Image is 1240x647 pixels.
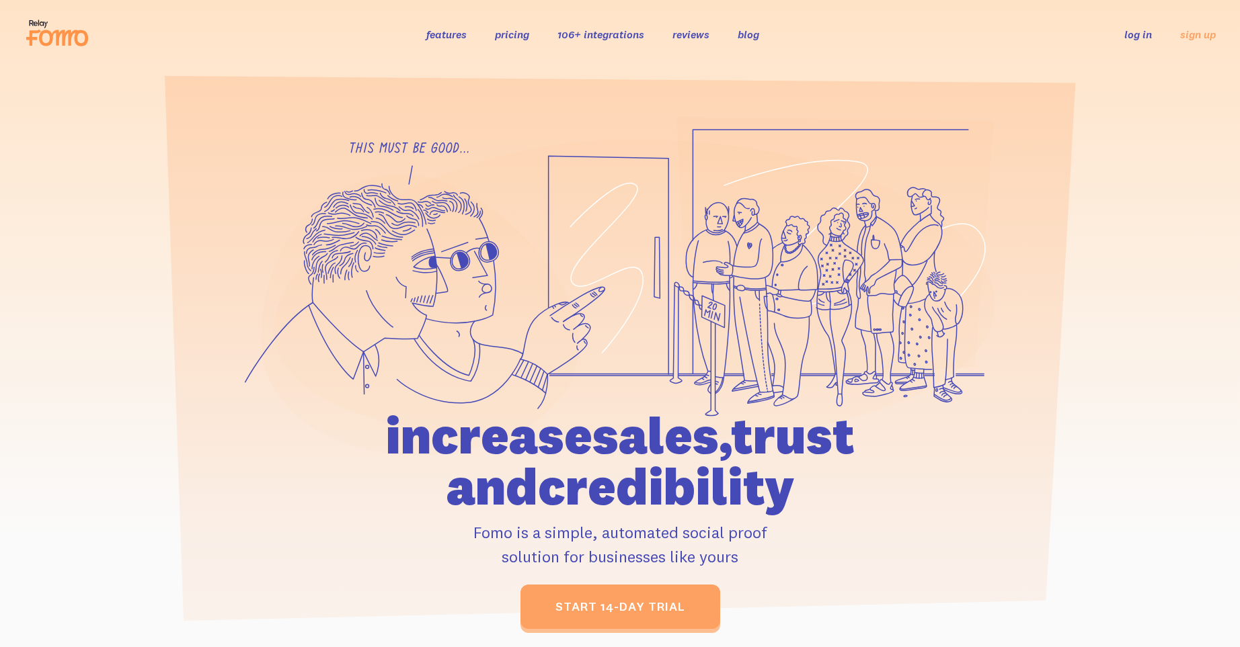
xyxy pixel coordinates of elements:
a: sign up [1180,28,1216,42]
a: reviews [672,28,709,41]
h1: increase sales, trust and credibility [309,410,931,512]
a: start 14-day trial [520,585,720,629]
a: blog [738,28,759,41]
p: Fomo is a simple, automated social proof solution for businesses like yours [309,520,931,568]
a: features [426,28,467,41]
a: 106+ integrations [557,28,644,41]
a: pricing [495,28,529,41]
a: log in [1124,28,1152,41]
